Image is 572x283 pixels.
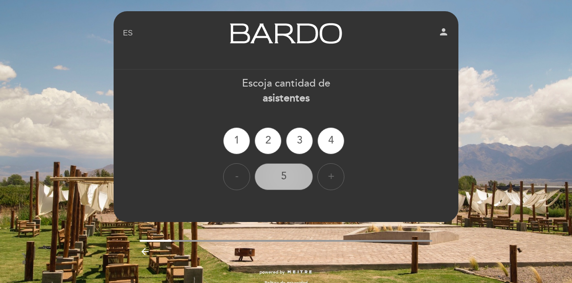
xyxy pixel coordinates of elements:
[438,26,449,37] i: person
[223,127,250,154] div: 1
[260,269,285,275] span: powered by
[438,26,449,40] button: person
[286,127,313,154] div: 3
[255,163,313,190] div: 5
[317,163,344,190] div: +
[140,246,150,257] i: arrow_backward
[263,92,310,104] b: asistentes
[223,163,250,190] div: -
[260,269,312,275] a: powered by
[113,76,459,106] div: Escoja cantidad de
[230,21,342,46] a: Bardo
[287,270,312,274] img: MEITRE
[255,127,282,154] div: 2
[317,127,344,154] div: 4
